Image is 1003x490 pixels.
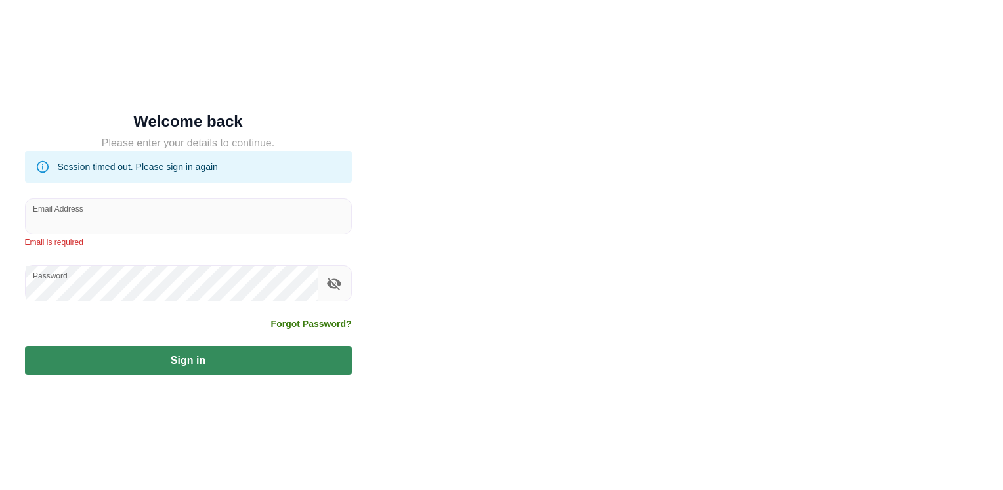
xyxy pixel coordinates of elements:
[25,346,352,375] button: Sign in
[33,203,83,214] label: Email Address
[271,317,352,330] a: Forgot Password?
[323,273,345,295] button: toggle password visibility
[33,270,68,281] label: Password
[25,115,352,128] h5: Welcome back
[25,236,352,250] p: Email is required
[58,155,218,179] div: Session timed out. Please sign in again
[25,135,352,151] h5: Please enter your details to continue.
